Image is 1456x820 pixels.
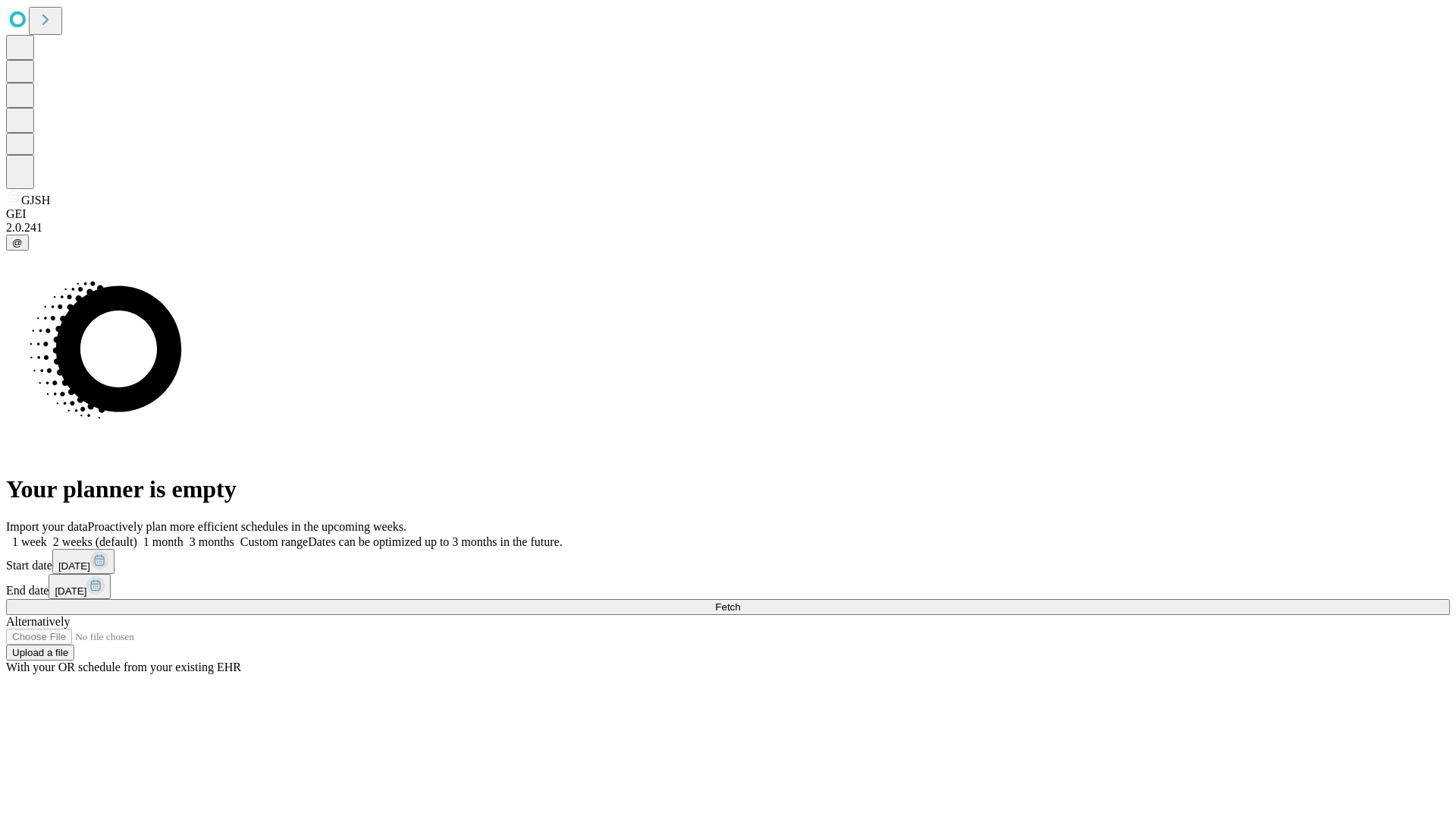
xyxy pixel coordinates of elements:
span: Custom range [240,535,308,548]
span: With your OR schedule from your existing EHR [6,661,241,673]
span: Dates can be optimized up to 3 months in the future. [308,535,562,548]
h1: Your planner is empty [6,475,1450,503]
div: End date [6,574,1450,599]
span: 1 week [12,535,47,548]
span: 2 weeks (default) [53,535,137,548]
button: [DATE] [52,549,115,574]
span: [DATE] [55,585,86,597]
span: 3 months [190,535,234,548]
span: @ [12,237,23,248]
span: GJSH [21,194,50,207]
div: Start date [6,549,1450,574]
div: GEI [6,207,1450,221]
span: Import your data [6,520,88,533]
span: [DATE] [58,560,90,572]
span: Fetch [715,601,740,613]
button: Upload a file [6,645,74,661]
div: 2.0.241 [6,221,1450,235]
span: Proactively plan more efficient schedules in the upcoming weeks. [88,520,406,533]
button: @ [6,235,29,251]
button: Fetch [6,599,1450,615]
span: Alternatively [6,615,70,628]
button: [DATE] [49,574,111,599]
span: 1 month [143,535,184,548]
